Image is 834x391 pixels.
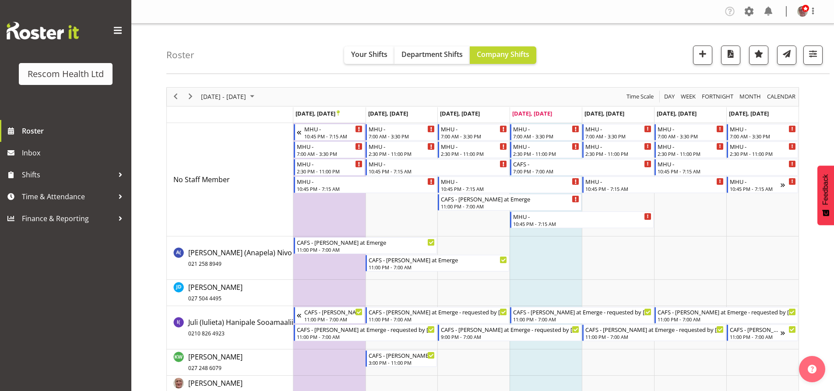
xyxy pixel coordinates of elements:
[440,109,480,117] span: [DATE], [DATE]
[730,150,796,157] div: 2:30 PM - 11:00 PM
[513,307,651,316] div: CAFS - [PERSON_NAME] at Emerge - requested by [PERSON_NAME]
[344,46,394,64] button: Your Shifts
[658,159,796,168] div: MHU -
[510,307,654,324] div: Juli (Iulieta) Hanipale Sooamaalii"s event - CAFS - Henny Wilson at Emerge - requested by Erin Be...
[513,142,579,151] div: MHU -
[727,176,798,193] div: No Staff Member"s event - MHU - Begin From Sunday, September 28, 2025 at 10:45:00 PM GMT+13:00 En...
[510,211,654,228] div: No Staff Member"s event - MHU - Begin From Thursday, September 25, 2025 at 10:45:00 PM GMT+12:00 ...
[655,159,798,176] div: No Staff Member"s event - MHU - Begin From Saturday, September 27, 2025 at 10:45:00 PM GMT+12:00 ...
[739,91,762,102] span: Month
[777,46,796,65] button: Send a list of all shifts for the selected filtered period to all rostered employees.
[297,142,363,151] div: MHU -
[730,325,781,334] div: CAFS - [PERSON_NAME] at Emerge - requested by [PERSON_NAME]
[369,124,435,133] div: MHU -
[369,351,435,359] div: CAFS - [PERSON_NAME] at Emerge
[441,325,579,334] div: CAFS - [PERSON_NAME] at Emerge - requested by [PERSON_NAME]
[170,91,182,102] button: Previous
[167,306,293,349] td: Juli (Iulieta) Hanipale Sooamaalii resource
[438,324,581,341] div: Juli (Iulieta) Hanipale Sooamaalii"s event - CAFS - Henny Wilson at Emerge - requested by Erin Be...
[366,124,437,141] div: No Staff Member"s event - MHU - Begin From Tuesday, September 23, 2025 at 7:00:00 AM GMT+12:00 En...
[351,49,387,59] span: Your Shifts
[368,109,408,117] span: [DATE], [DATE]
[294,237,437,254] div: Ana (Anapela) Nivo"s event - CAFS - Lance at Emerge Begin From Monday, September 22, 2025 at 11:0...
[679,91,697,102] button: Timeline Week
[366,159,509,176] div: No Staff Member"s event - MHU - Begin From Tuesday, September 23, 2025 at 10:45:00 PM GMT+12:00 E...
[22,124,127,137] span: Roster
[700,91,735,102] button: Fortnight
[366,350,437,367] div: Kaye Wishart"s event - CAFS - Lance at Emerge Begin From Tuesday, September 23, 2025 at 3:00:00 P...
[188,247,292,268] a: [PERSON_NAME] (Anapela) Nivo021 258 8949
[657,109,697,117] span: [DATE], [DATE]
[510,124,581,141] div: No Staff Member"s event - MHU - Begin From Thursday, September 25, 2025 at 7:00:00 AM GMT+12:00 E...
[297,246,435,253] div: 11:00 PM - 7:00 AM
[513,124,579,133] div: MHU -
[797,6,808,17] img: graeme-smith291306736a7f8dafef61547e851bb163.png
[817,166,834,225] button: Feedback - Show survey
[470,46,536,64] button: Company Shifts
[167,280,293,306] td: Judi Dunstan resource
[22,146,127,159] span: Inbox
[297,177,435,186] div: MHU -
[166,50,194,60] h4: Roster
[730,177,781,186] div: MHU -
[304,124,363,133] div: MHU -
[188,330,225,337] span: 0210 826 4923
[22,168,114,181] span: Shifts
[513,150,579,157] div: 2:30 PM - 11:00 PM
[625,91,655,102] button: Time Scale
[438,194,581,211] div: No Staff Member"s event - CAFS - Lance at Emerge Begin From Wednesday, September 24, 2025 at 11:0...
[297,185,435,192] div: 10:45 PM - 7:15 AM
[438,141,509,158] div: No Staff Member"s event - MHU - Begin From Wednesday, September 24, 2025 at 2:30:00 PM GMT+12:00 ...
[304,133,363,140] div: 10:45 PM - 7:15 AM
[188,364,222,372] span: 027 248 6079
[510,141,581,158] div: No Staff Member"s event - MHU - Begin From Thursday, September 25, 2025 at 2:30:00 PM GMT+12:00 E...
[188,248,292,268] span: [PERSON_NAME] (Anapela) Nivo
[658,142,724,151] div: MHU -
[441,333,579,340] div: 9:00 PM - 7:00 AM
[183,88,198,106] div: next period
[297,168,363,175] div: 2:30 PM - 11:00 PM
[297,159,363,168] div: MHU -
[585,325,724,334] div: CAFS - [PERSON_NAME] at Emerge - requested by [PERSON_NAME]
[438,176,581,193] div: No Staff Member"s event - MHU - Begin From Wednesday, September 24, 2025 at 10:45:00 PM GMT+12:00...
[655,141,726,158] div: No Staff Member"s event - MHU - Begin From Saturday, September 27, 2025 at 2:30:00 PM GMT+12:00 E...
[366,255,509,271] div: Ana (Anapela) Nivo"s event - CAFS - Lance at Emerge Begin From Tuesday, September 23, 2025 at 11:...
[582,176,726,193] div: No Staff Member"s event - MHU - Begin From Friday, September 26, 2025 at 10:45:00 PM GMT+12:00 En...
[366,307,509,324] div: Juli (Iulieta) Hanipale Sooamaalii"s event - CAFS - Henny Wilson at Emerge - requested by Erin Be...
[585,185,724,192] div: 10:45 PM - 7:15 AM
[585,177,724,186] div: MHU -
[693,46,712,65] button: Add a new shift
[167,349,293,376] td: Kaye Wishart resource
[394,46,470,64] button: Department Shifts
[658,307,796,316] div: CAFS - [PERSON_NAME] at Emerge - requested by [PERSON_NAME]
[658,150,724,157] div: 2:30 PM - 11:00 PM
[513,212,651,221] div: MHU -
[663,91,676,102] span: Day
[294,124,365,141] div: No Staff Member"s event - MHU - Begin From Sunday, September 21, 2025 at 10:45:00 PM GMT+12:00 En...
[441,133,507,140] div: 7:00 AM - 3:30 PM
[369,159,507,168] div: MHU -
[297,333,435,340] div: 11:00 PM - 7:00 AM
[441,177,579,186] div: MHU -
[738,91,763,102] button: Timeline Month
[294,141,365,158] div: No Staff Member"s event - MHU - Begin From Monday, September 22, 2025 at 7:00:00 AM GMT+12:00 End...
[22,190,114,203] span: Time & Attendance
[658,124,724,133] div: MHU -
[585,124,651,133] div: MHU -
[510,159,654,176] div: No Staff Member"s event - CAFS - Begin From Thursday, September 25, 2025 at 7:00:00 PM GMT+12:00 ...
[663,91,676,102] button: Timeline Day
[200,91,258,102] button: September 2025
[438,124,509,141] div: No Staff Member"s event - MHU - Begin From Wednesday, September 24, 2025 at 7:00:00 AM GMT+12:00 ...
[727,324,798,341] div: Juli (Iulieta) Hanipale Sooamaalii"s event - CAFS - Henny Wilson at Emerge - requested by Erin Be...
[297,325,435,334] div: CAFS - [PERSON_NAME] at Emerge - requested by [PERSON_NAME]
[294,307,365,324] div: Juli (Iulieta) Hanipale Sooamaalii"s event - CAFS - Lance at Emerge Begin From Sunday, September ...
[441,150,507,157] div: 2:30 PM - 11:00 PM
[730,124,796,133] div: MHU -
[294,176,437,193] div: No Staff Member"s event - MHU - Begin From Monday, September 22, 2025 at 10:45:00 PM GMT+12:00 En...
[297,238,435,247] div: CAFS - [PERSON_NAME] at Emerge
[626,91,655,102] span: Time Scale
[188,352,243,373] a: [PERSON_NAME]027 248 6079
[655,307,798,324] div: Juli (Iulieta) Hanipale Sooamaalii"s event - CAFS - Henny Wilson at Emerge - requested by Erin Be...
[803,46,823,65] button: Filter Shifts
[296,109,340,117] span: [DATE], [DATE]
